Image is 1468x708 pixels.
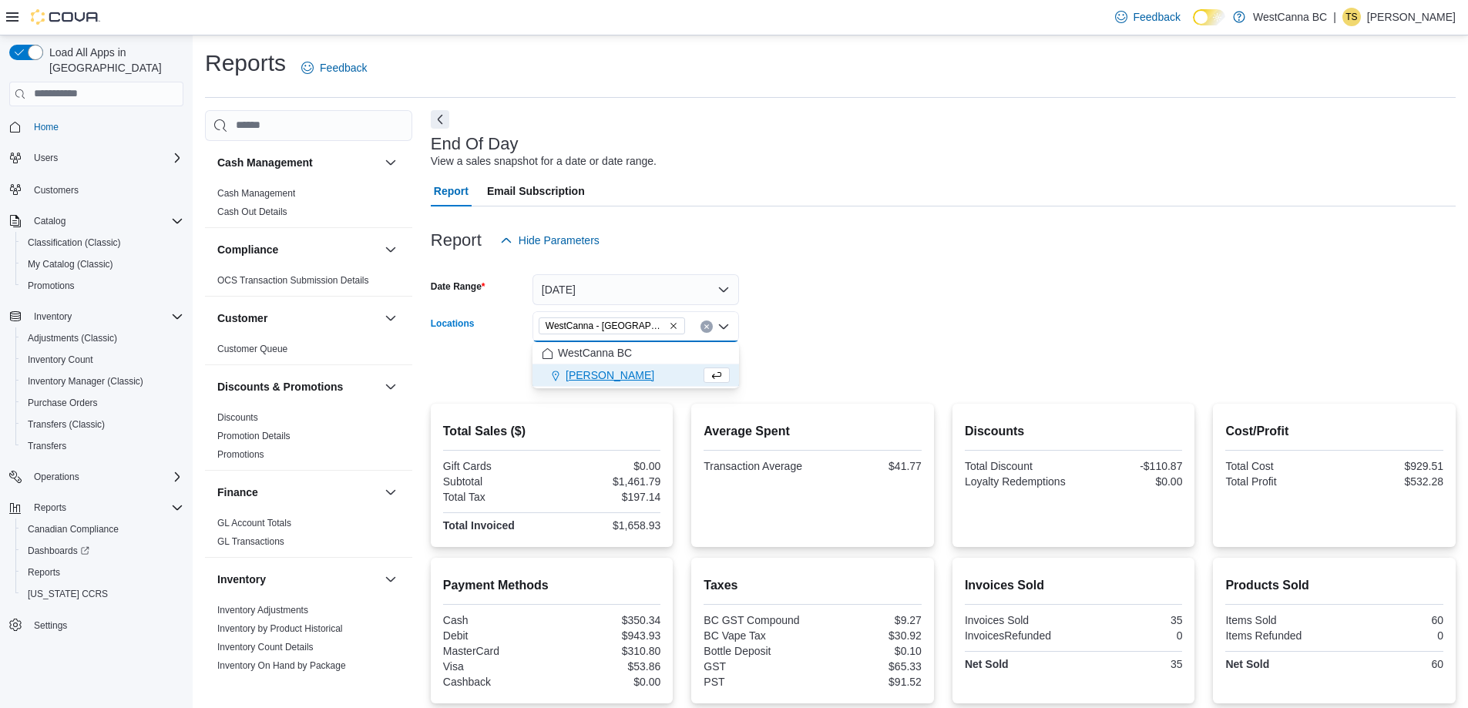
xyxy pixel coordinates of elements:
button: Purchase Orders [15,392,190,414]
div: Cash Management [205,184,412,227]
a: Settings [28,616,73,635]
span: Promotions [22,277,183,295]
div: Loyalty Redemptions [965,475,1070,488]
button: Clear input [700,320,713,333]
button: Reports [28,498,72,517]
div: 35 [1077,614,1182,626]
span: Email Subscription [487,176,585,206]
span: Adjustments (Classic) [28,332,117,344]
span: Transfers [28,440,66,452]
div: Gift Cards [443,460,549,472]
span: Home [28,117,183,136]
span: Hide Parameters [519,233,600,248]
span: Inventory [28,307,183,326]
a: Dashboards [15,540,190,562]
div: $1,461.79 [555,475,660,488]
a: Feedback [1109,2,1187,32]
span: Inventory Count [22,351,183,369]
a: Dashboards [22,542,96,560]
div: $0.00 [555,460,660,472]
h2: Cost/Profit [1225,422,1443,441]
a: Transfers (Classic) [22,415,111,434]
span: Reports [34,502,66,514]
button: Transfers (Classic) [15,414,190,435]
div: Invoices Sold [965,614,1070,626]
strong: Net Sold [965,658,1009,670]
a: [US_STATE] CCRS [22,585,114,603]
span: Transfers (Classic) [22,415,183,434]
span: WestCanna - [GEOGRAPHIC_DATA] [546,318,666,334]
span: Inventory Adjustments [217,604,308,616]
span: Transfers [22,437,183,455]
a: Promotion Details [217,431,291,441]
a: Classification (Classic) [22,233,127,252]
span: Discounts [217,411,258,424]
img: Cova [31,9,100,25]
div: Visa [443,660,549,673]
div: 35 [1077,658,1182,670]
a: Discounts [217,412,258,423]
span: Users [28,149,183,167]
div: $929.51 [1338,460,1443,472]
div: $1,658.93 [555,519,660,532]
button: Catalog [3,210,190,232]
a: Home [28,118,65,136]
a: My Catalog (Classic) [22,255,119,273]
span: GL Transactions [217,535,284,548]
div: Customer [205,340,412,364]
button: Customer [217,310,378,326]
button: Inventory Manager (Classic) [15,371,190,392]
div: BC Vape Tax [704,629,809,642]
span: My Catalog (Classic) [28,258,113,270]
div: Cashback [443,676,549,688]
a: Promotions [22,277,81,295]
span: Cash Out Details [217,206,287,218]
button: Reports [3,497,190,518]
div: MasterCard [443,645,549,657]
button: Promotions [15,275,190,297]
a: Feedback [295,52,373,83]
h3: Inventory [217,572,266,587]
span: Catalog [28,212,183,230]
button: Catalog [28,212,72,230]
a: Inventory On Hand by Package [217,660,346,671]
div: Discounts & Promotions [205,408,412,470]
button: Close list of options [717,320,730,333]
button: Cash Management [381,153,400,172]
div: Choose from the following options [532,342,739,387]
div: Transaction Average [704,460,809,472]
button: Operations [3,466,190,488]
span: Inventory Count Details [217,641,314,653]
div: $532.28 [1338,475,1443,488]
h3: Compliance [217,242,278,257]
div: Compliance [205,271,412,296]
button: Inventory [28,307,78,326]
span: Home [34,121,59,133]
span: Operations [28,468,183,486]
div: View a sales snapshot for a date or date range. [431,153,657,169]
span: TS [1345,8,1357,26]
button: Inventory Count [15,349,190,371]
div: Items Refunded [1225,629,1331,642]
span: Inventory Manager (Classic) [28,375,143,388]
div: -$110.87 [1077,460,1182,472]
span: Cash Management [217,187,295,200]
a: Inventory Manager (Classic) [22,372,149,391]
a: Purchase Orders [22,394,104,412]
div: GST [704,660,809,673]
button: Inventory [217,572,378,587]
button: Discounts & Promotions [381,377,400,396]
div: $9.27 [816,614,922,626]
div: 60 [1338,658,1443,670]
span: Inventory On Hand by Package [217,659,346,672]
a: Reports [22,563,66,582]
span: Classification (Classic) [28,237,121,249]
input: Dark Mode [1193,9,1225,25]
button: Inventory [3,306,190,327]
a: Customer Queue [217,344,287,354]
strong: Net Sold [1225,658,1269,670]
span: Dashboards [28,545,89,557]
span: My Catalog (Classic) [22,255,183,273]
button: Canadian Compliance [15,518,190,540]
span: Promotion Details [217,430,291,442]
